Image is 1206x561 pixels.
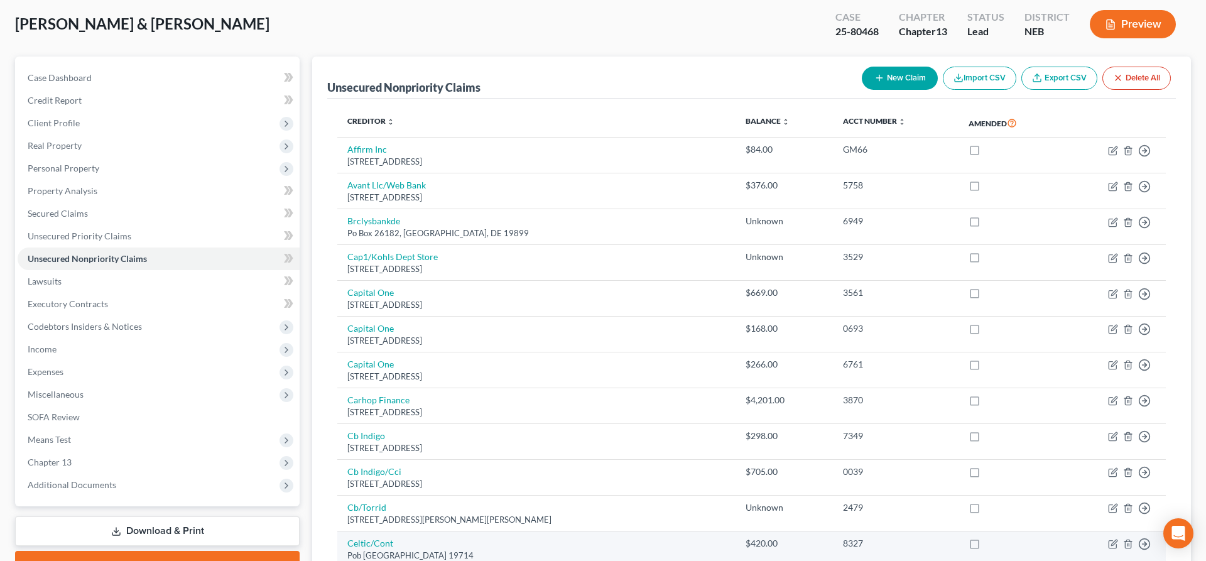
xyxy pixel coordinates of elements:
[28,298,108,309] span: Executory Contracts
[959,109,1063,138] th: Amended
[746,251,823,263] div: Unknown
[843,430,949,442] div: 7349
[843,501,949,514] div: 2479
[899,10,947,25] div: Chapter
[347,478,725,490] div: [STREET_ADDRESS]
[1024,25,1070,39] div: NEB
[28,457,72,467] span: Chapter 13
[28,479,116,490] span: Additional Documents
[28,366,63,377] span: Expenses
[347,144,387,155] a: Affirm Inc
[347,116,394,126] a: Creditor unfold_more
[28,434,71,445] span: Means Test
[347,371,725,383] div: [STREET_ADDRESS]
[18,248,300,270] a: Unsecured Nonpriority Claims
[28,140,82,151] span: Real Property
[15,14,269,33] span: [PERSON_NAME] & [PERSON_NAME]
[28,389,84,400] span: Miscellaneous
[1024,10,1070,25] div: District
[347,335,725,347] div: [STREET_ADDRESS]
[347,215,400,226] a: Brclysbankde
[862,67,938,90] button: New Claim
[347,156,725,168] div: [STREET_ADDRESS]
[28,321,142,332] span: Codebtors Insiders & Notices
[347,192,725,204] div: [STREET_ADDRESS]
[746,215,823,227] div: Unknown
[1021,67,1097,90] a: Export CSV
[347,180,426,190] a: Avant Llc/Web Bank
[28,276,62,286] span: Lawsuits
[387,118,394,126] i: unfold_more
[28,117,80,128] span: Client Profile
[347,359,394,369] a: Capital One
[843,179,949,192] div: 5758
[746,394,823,406] div: $4,201.00
[347,538,393,548] a: Celtic/Cont
[28,231,131,241] span: Unsecured Priority Claims
[835,10,879,25] div: Case
[746,143,823,156] div: $84.00
[15,516,300,546] a: Download & Print
[28,208,88,219] span: Secured Claims
[746,179,823,192] div: $376.00
[843,215,949,227] div: 6949
[347,263,725,275] div: [STREET_ADDRESS]
[1102,67,1171,90] button: Delete All
[347,466,401,477] a: Cb Indigo/Cci
[18,67,300,89] a: Case Dashboard
[936,25,947,37] span: 13
[18,202,300,225] a: Secured Claims
[843,394,949,406] div: 3870
[28,72,92,83] span: Case Dashboard
[843,322,949,335] div: 0693
[746,430,823,442] div: $298.00
[28,163,99,173] span: Personal Property
[746,322,823,335] div: $168.00
[18,406,300,428] a: SOFA Review
[746,537,823,550] div: $420.00
[347,323,394,334] a: Capital One
[843,466,949,478] div: 0039
[28,411,80,422] span: SOFA Review
[18,89,300,112] a: Credit Report
[327,80,481,95] div: Unsecured Nonpriority Claims
[843,116,906,126] a: Acct Number unfold_more
[746,501,823,514] div: Unknown
[746,116,790,126] a: Balance unfold_more
[347,251,438,262] a: Cap1/Kohls Dept Store
[347,406,725,418] div: [STREET_ADDRESS]
[967,10,1004,25] div: Status
[746,286,823,299] div: $669.00
[18,180,300,202] a: Property Analysis
[18,293,300,315] a: Executory Contracts
[347,502,386,513] a: Cb/Torrid
[843,286,949,299] div: 3561
[347,299,725,311] div: [STREET_ADDRESS]
[347,442,725,454] div: [STREET_ADDRESS]
[835,25,879,39] div: 25-80468
[1163,518,1193,548] div: Open Intercom Messenger
[843,251,949,263] div: 3529
[843,537,949,550] div: 8327
[347,227,725,239] div: Po Box 26182, [GEOGRAPHIC_DATA], DE 19899
[347,430,385,441] a: Cb Indigo
[347,514,725,526] div: [STREET_ADDRESS][PERSON_NAME][PERSON_NAME]
[28,253,147,264] span: Unsecured Nonpriority Claims
[18,270,300,293] a: Lawsuits
[746,466,823,478] div: $705.00
[898,118,906,126] i: unfold_more
[843,143,949,156] div: GM66
[746,358,823,371] div: $266.00
[28,95,82,106] span: Credit Report
[782,118,790,126] i: unfold_more
[843,358,949,371] div: 6761
[18,225,300,248] a: Unsecured Priority Claims
[967,25,1004,39] div: Lead
[1090,10,1176,38] button: Preview
[28,344,57,354] span: Income
[347,287,394,298] a: Capital One
[347,395,410,405] a: Carhop Finance
[943,67,1016,90] button: Import CSV
[28,185,97,196] span: Property Analysis
[899,25,947,39] div: Chapter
